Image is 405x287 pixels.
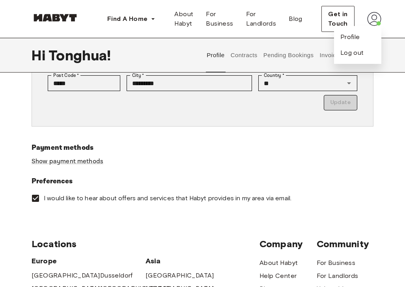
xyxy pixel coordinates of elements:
span: Tonghua ! [49,47,111,63]
a: For Business [200,6,239,32]
label: Country [264,72,284,79]
div: user profile tabs [204,38,373,73]
a: For Landlords [240,6,283,32]
a: [GEOGRAPHIC_DATA] [32,271,100,280]
a: [GEOGRAPHIC_DATA] [146,271,214,280]
span: About Habyt [174,9,193,28]
label: City [132,72,144,79]
span: Locations [32,238,259,250]
a: Blog [282,6,309,32]
a: Show payment methods [32,157,103,166]
img: avatar [367,12,381,26]
span: Company [259,238,317,250]
button: Contracts [230,38,258,73]
span: Hi [32,47,49,63]
a: About Habyt [259,258,298,268]
span: Get in Touch [328,9,348,28]
span: Find A Home [107,14,147,24]
a: For Landlords [317,271,358,281]
span: Asia [146,256,203,266]
button: Get in Touch [321,6,355,32]
span: Europe [32,256,146,266]
h6: Preferences [32,176,373,187]
img: Habyt [32,14,79,22]
span: For Business [206,9,233,28]
button: Open [343,78,355,89]
span: Community [317,238,374,250]
a: Profile [340,32,360,42]
button: Profile [206,38,226,73]
span: I would like to hear about offers and services that Habyt provides in my area via email. [44,194,291,203]
button: Find A Home [101,11,162,27]
a: For Business [317,258,356,268]
label: Post Code [53,72,79,79]
a: Dusseldorf [100,271,133,280]
span: For Landlords [246,9,276,28]
a: Help Center [259,271,297,281]
h6: Payment methods [32,142,373,153]
button: Invoices [319,38,343,73]
a: About Habyt [168,6,200,32]
span: Blog [289,14,302,24]
button: Pending Bookings [262,38,315,73]
button: Log out [340,48,364,58]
